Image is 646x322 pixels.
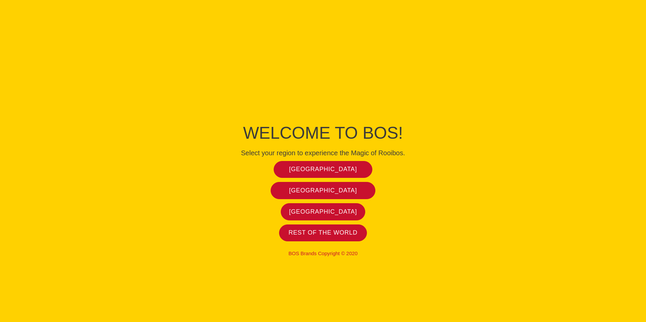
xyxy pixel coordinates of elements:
img: Bos Brands [298,63,348,114]
span: [GEOGRAPHIC_DATA] [289,165,357,173]
h1: Welcome to BOS! [171,121,475,145]
span: [GEOGRAPHIC_DATA] [289,187,357,194]
p: BOS Brands Copyright © 2020 [171,250,475,257]
a: Rest of the world [279,224,367,242]
span: [GEOGRAPHIC_DATA] [289,208,357,216]
a: [GEOGRAPHIC_DATA] [271,182,376,199]
h4: Select your region to experience the Magic of Rooibos. [171,149,475,157]
a: [GEOGRAPHIC_DATA] [274,161,373,178]
a: [GEOGRAPHIC_DATA] [281,203,365,220]
span: Rest of the world [289,229,357,237]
